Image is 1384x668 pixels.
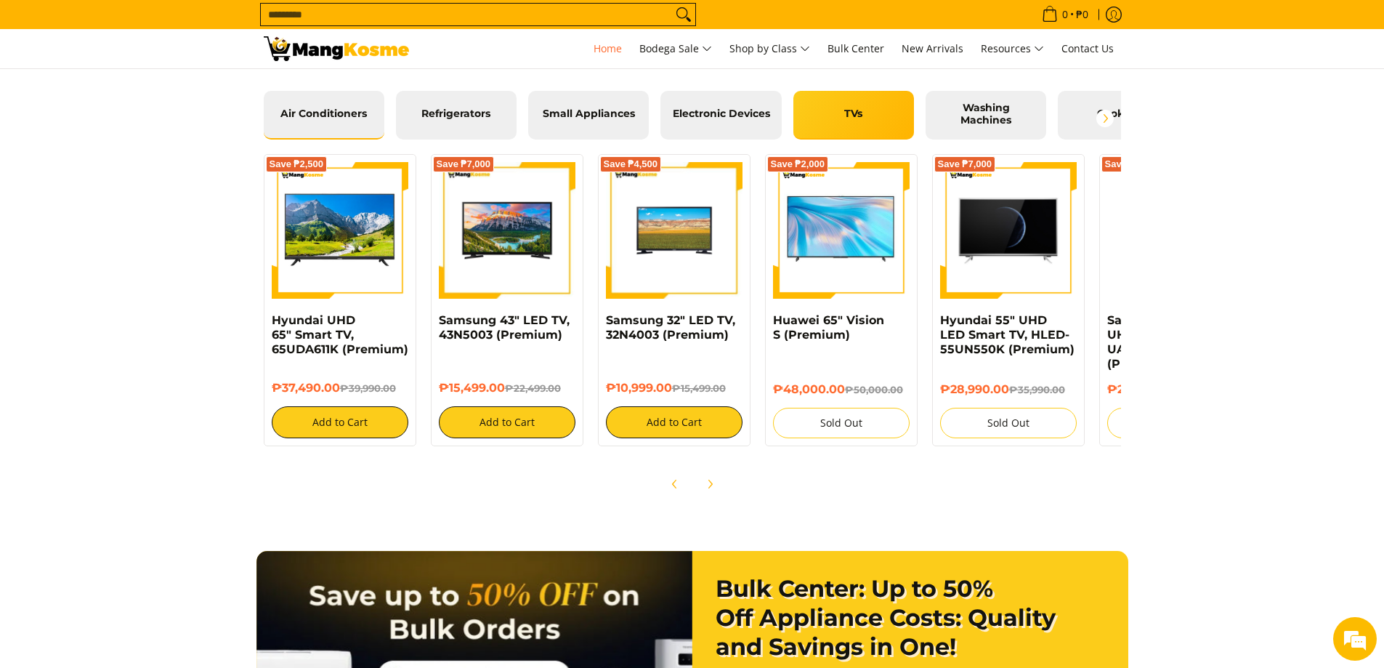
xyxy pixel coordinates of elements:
[902,41,963,55] span: New Arrivals
[672,382,726,394] del: ₱15,499.00
[594,41,622,55] span: Home
[439,162,575,299] img: samsung-43-inch-led-tv-full-view- mang-kosme
[1107,382,1244,397] h6: ₱24,699.00
[773,382,910,397] h6: ₱48,000.00
[1089,102,1121,134] button: Next
[793,91,914,140] a: TVs
[940,313,1075,356] a: Hyundai 55" UHD LED Smart TV, HLED-55UN550K (Premium)
[407,108,506,121] span: Refrigerators
[606,162,742,299] img: samsung-32-inch-led-tv-full-view-mang-kosme
[639,40,712,58] span: Bodega Sale
[845,384,903,395] del: ₱50,000.00
[820,29,891,68] a: Bulk Center
[439,313,570,342] a: Samsung 43" LED TV, 43N5003 (Premium)
[539,108,638,121] span: Small Appliances
[940,408,1077,438] button: Sold Out
[238,7,273,42] div: Minimize live chat window
[1054,29,1121,68] a: Contact Us
[671,108,770,121] span: Electronic Devices
[1058,91,1178,140] a: Cookers
[437,160,491,169] span: Save ₱7,000
[606,313,735,342] a: Samsung 32" LED TV, 32N4003 (Premium)
[1105,160,1160,169] span: Save ₱2,000
[938,160,992,169] span: Save ₱7,000
[694,468,726,500] button: Next
[936,102,1035,127] span: Washing Machines
[660,91,781,140] a: Electronic Devices
[926,91,1046,140] a: Washing Machines
[505,382,561,394] del: ₱22,499.00
[424,29,1121,68] nav: Main Menu
[270,160,324,169] span: Save ₱2,500
[981,40,1044,58] span: Resources
[894,29,971,68] a: New Arrivals
[275,108,373,121] span: Air Conditioners
[439,381,575,395] h6: ₱15,499.00
[1037,7,1093,23] span: •
[396,91,517,140] a: Refrigerators
[1107,408,1244,438] button: Sold Out
[1061,41,1114,55] span: Contact Us
[528,91,649,140] a: Small Appliances
[606,381,742,395] h6: ₱10,999.00
[7,397,277,448] textarea: Type your message and click 'Submit'
[773,167,910,292] img: huawei-s-65-inch-4k-lcd-display-tv-full-view-mang-kosme
[1060,9,1070,20] span: 0
[804,108,903,121] span: TVs
[659,468,691,500] button: Previous
[31,183,254,330] span: We are offline. Please leave us a message.
[1107,313,1236,371] a: Samsung 50" Crystal UHD Smart TV, UA50CU7000GXXP (Premium)
[606,406,742,438] button: Add to Cart
[827,41,884,55] span: Bulk Center
[974,29,1051,68] a: Resources
[773,408,910,438] button: Sold Out
[729,40,810,58] span: Shop by Class
[716,574,1105,661] h2: Bulk Center: Up to 50% Off Appliance Costs: Quality and Savings in One!
[272,162,408,299] img: Hyundai UHD 65" Smart TV, 65UDA611K (Premium)
[76,81,244,100] div: Leave a message
[1074,9,1090,20] span: ₱0
[264,147,1121,500] div: TVs
[1107,162,1244,299] img: Samsung 50" Crystal UHD Smart TV, UA50CU7000GXXP (Premium)
[272,313,408,356] a: Hyundai UHD 65" Smart TV, 65UDA611K (Premium)
[632,29,719,68] a: Bodega Sale
[604,160,658,169] span: Save ₱4,500
[586,29,629,68] a: Home
[722,29,817,68] a: Shop by Class
[940,162,1077,299] img: hyundai-ultra-hd-smart-tv-65-inch-full-view-mang-kosme
[272,406,408,438] button: Add to Cart
[940,382,1077,397] h6: ₱28,990.00
[272,381,408,395] h6: ₱37,490.00
[1009,384,1065,395] del: ₱35,990.00
[439,406,575,438] button: Add to Cart
[264,36,409,61] img: Mang Kosme: Your Home Appliances Warehouse Sale Partner!
[264,91,384,140] a: Air Conditioners
[672,4,695,25] button: Search
[773,313,884,342] a: Huawei 65" Vision S (Premium)
[1069,108,1168,121] span: Cookers
[213,448,264,467] em: Submit
[340,382,396,394] del: ₱39,990.00
[771,160,825,169] span: Save ₱2,000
